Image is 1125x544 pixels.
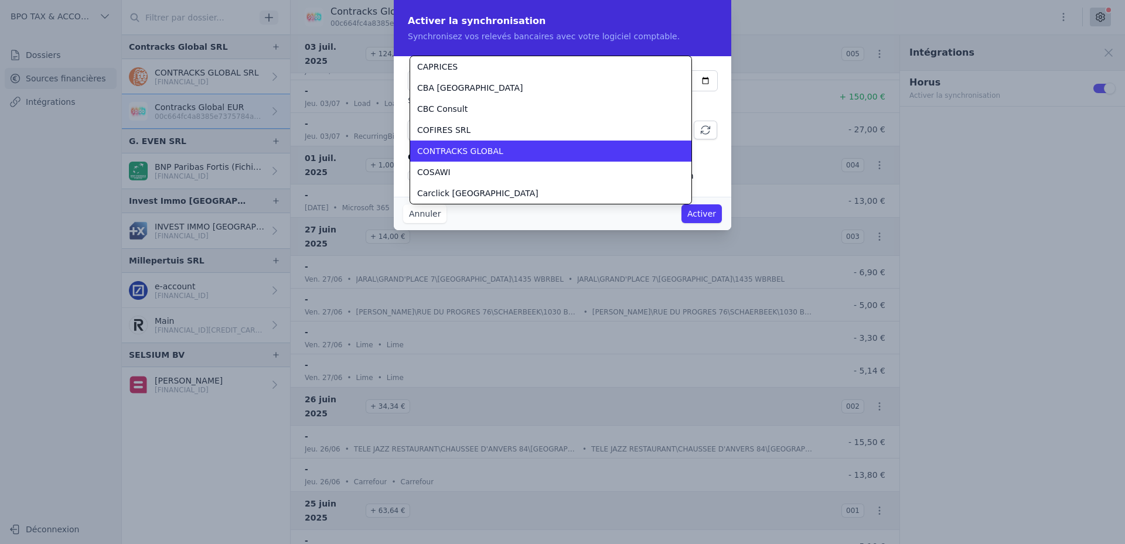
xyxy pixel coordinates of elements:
[417,145,503,157] span: CONTRACKS GLOBAL
[417,103,468,115] span: CBC Consult
[417,82,523,94] span: CBA [GEOGRAPHIC_DATA]
[417,61,458,73] span: CAPRICES
[417,166,451,178] span: COSAWI
[417,187,538,199] span: Carclick [GEOGRAPHIC_DATA]
[417,124,471,136] span: COFIRES SRL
